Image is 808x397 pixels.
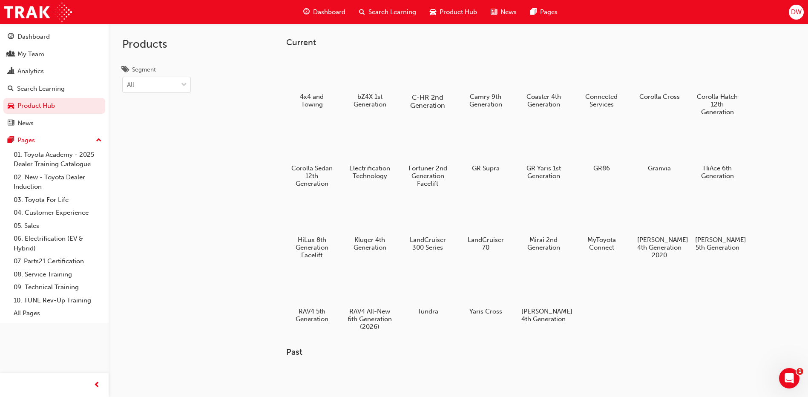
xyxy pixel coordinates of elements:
h2: Products [122,37,191,51]
span: tags-icon [122,66,129,74]
h5: [PERSON_NAME] 5th Generation [695,236,740,251]
h5: GR Supra [463,164,508,172]
a: [PERSON_NAME] 4th Generation 2020 [634,197,685,262]
h3: Current [286,37,770,47]
h5: GR Yaris 1st Generation [521,164,566,180]
a: Trak [4,3,72,22]
h5: Yaris Cross [463,308,508,315]
div: My Team [17,49,44,59]
span: Dashboard [313,7,345,17]
a: 01. Toyota Academy - 2025 Dealer Training Catalogue [10,148,105,171]
a: News [3,115,105,131]
h5: Corolla Cross [637,93,682,101]
a: Corolla Sedan 12th Generation [286,126,337,190]
a: GR Yaris 1st Generation [518,126,569,183]
div: Search Learning [17,84,65,94]
a: LandCruiser 70 [460,197,511,254]
h5: Corolla Sedan 12th Generation [290,164,334,187]
h5: RAV4 5th Generation [290,308,334,323]
span: chart-icon [8,68,14,75]
h5: Tundra [405,308,450,315]
span: Product Hub [440,7,477,17]
div: Pages [17,135,35,145]
h5: Fortuner 2nd Generation Facelift [405,164,450,187]
a: Granvia [634,126,685,175]
span: guage-icon [303,7,310,17]
a: 09. Technical Training [10,281,105,294]
h5: [PERSON_NAME] 4th Generation [521,308,566,323]
a: Search Learning [3,81,105,97]
button: Pages [3,132,105,148]
div: Segment [132,66,156,74]
a: Tundra [402,269,453,318]
a: MyToyota Connect [576,197,627,254]
h5: bZ4X 1st Generation [348,93,392,108]
a: GR Supra [460,126,511,175]
a: [PERSON_NAME] 4th Generation [518,269,569,326]
span: Search Learning [368,7,416,17]
a: news-iconNews [484,3,523,21]
a: HiLux 8th Generation Facelift [286,197,337,262]
span: car-icon [8,102,14,110]
a: 05. Sales [10,219,105,233]
a: Yaris Cross [460,269,511,318]
h5: HiAce 6th Generation [695,164,740,180]
span: car-icon [430,7,436,17]
span: Pages [540,7,558,17]
h5: Corolla Hatch 12th Generation [695,93,740,116]
span: DW [791,7,802,17]
a: Connected Services [576,54,627,111]
a: car-iconProduct Hub [423,3,484,21]
a: My Team [3,46,105,62]
a: Analytics [3,63,105,79]
div: Analytics [17,66,44,76]
a: 07. Parts21 Certification [10,255,105,268]
a: RAV4 All-New 6th Generation (2026) [344,269,395,334]
a: bZ4X 1st Generation [344,54,395,111]
a: Mirai 2nd Generation [518,197,569,254]
span: pages-icon [8,137,14,144]
a: Camry 9th Generation [460,54,511,111]
h5: Camry 9th Generation [463,93,508,108]
h5: HiLux 8th Generation Facelift [290,236,334,259]
h5: Granvia [637,164,682,172]
h5: [PERSON_NAME] 4th Generation 2020 [637,236,682,259]
a: 03. Toyota For Life [10,193,105,207]
span: guage-icon [8,33,14,41]
a: Product Hub [3,98,105,114]
div: Dashboard [17,32,50,42]
a: HiAce 6th Generation [692,126,743,183]
a: 10. TUNE Rev-Up Training [10,294,105,307]
a: Electrification Technology [344,126,395,183]
div: News [17,118,34,128]
h5: 4x4 and Towing [290,93,334,108]
span: search-icon [359,7,365,17]
h5: C-HR 2nd Generation [404,93,451,109]
a: GR86 [576,126,627,175]
a: LandCruiser 300 Series [402,197,453,254]
a: RAV4 5th Generation [286,269,337,326]
span: news-icon [8,120,14,127]
span: people-icon [8,51,14,58]
a: Corolla Cross [634,54,685,104]
a: 02. New - Toyota Dealer Induction [10,171,105,193]
h5: Kluger 4th Generation [348,236,392,251]
iframe: Intercom live chat [779,368,799,388]
button: DashboardMy TeamAnalyticsSearch LearningProduct HubNews [3,27,105,132]
span: prev-icon [94,380,100,391]
a: 4x4 and Towing [286,54,337,111]
a: Corolla Hatch 12th Generation [692,54,743,119]
h5: GR86 [579,164,624,172]
span: News [500,7,517,17]
h5: MyToyota Connect [579,236,624,251]
span: search-icon [8,85,14,93]
h5: Coaster 4th Generation [521,93,566,108]
h5: RAV4 All-New 6th Generation (2026) [348,308,392,331]
a: Coaster 4th Generation [518,54,569,111]
a: C-HR 2nd Generation [402,54,453,111]
span: down-icon [181,80,187,91]
span: up-icon [96,135,102,146]
a: All Pages [10,307,105,320]
span: news-icon [491,7,497,17]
